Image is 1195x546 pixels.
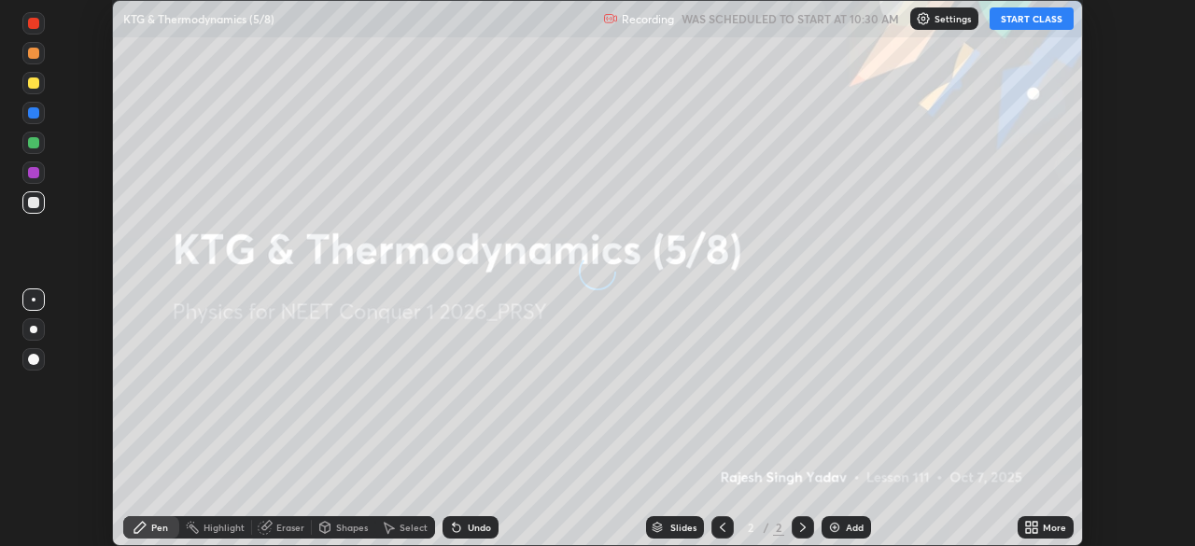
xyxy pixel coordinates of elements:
div: Select [400,523,428,532]
h5: WAS SCHEDULED TO START AT 10:30 AM [682,10,899,27]
div: Highlight [204,523,245,532]
div: 2 [773,519,784,536]
img: add-slide-button [827,520,842,535]
button: START CLASS [990,7,1074,30]
div: Pen [151,523,168,532]
div: Slides [670,523,696,532]
div: Add [846,523,864,532]
div: Undo [468,523,491,532]
p: KTG & Thermodynamics (5/8) [123,11,274,26]
div: More [1043,523,1066,532]
div: Shapes [336,523,368,532]
div: Eraser [276,523,304,532]
p: Settings [935,14,971,23]
div: / [764,522,769,533]
p: Recording [622,12,674,26]
div: 2 [741,522,760,533]
img: recording.375f2c34.svg [603,11,618,26]
img: class-settings-icons [916,11,931,26]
